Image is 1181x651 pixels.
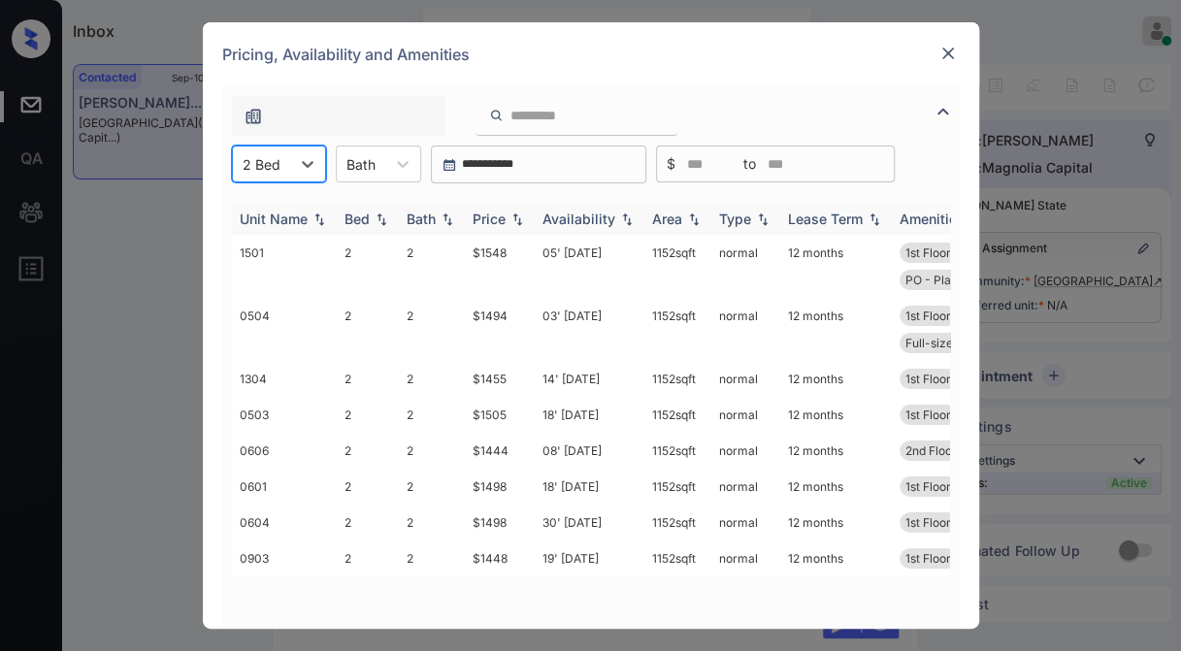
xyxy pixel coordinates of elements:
[337,397,399,433] td: 2
[465,298,535,361] td: $1494
[905,309,951,323] span: 1st Floor
[644,361,711,397] td: 1152 sqft
[399,540,465,576] td: 2
[438,212,457,226] img: sorting
[617,212,637,226] img: sorting
[652,211,682,227] div: Area
[465,397,535,433] td: $1505
[905,479,951,494] span: 1st Floor
[753,212,772,226] img: sorting
[905,245,951,260] span: 1st Floor
[508,212,527,226] img: sorting
[535,505,644,540] td: 30' [DATE]
[711,433,780,469] td: normal
[542,211,615,227] div: Availability
[644,298,711,361] td: 1152 sqft
[232,505,337,540] td: 0604
[905,407,951,422] span: 1st Floor
[232,235,337,298] td: 1501
[465,540,535,576] td: $1448
[684,212,704,226] img: sorting
[535,361,644,397] td: 14' [DATE]
[780,397,892,433] td: 12 months
[232,433,337,469] td: 0606
[489,107,504,124] img: icon-zuma
[535,235,644,298] td: 05' [DATE]
[644,397,711,433] td: 1152 sqft
[711,235,780,298] td: normal
[780,361,892,397] td: 12 months
[932,100,955,123] img: icon-zuma
[711,540,780,576] td: normal
[711,397,780,433] td: normal
[905,273,994,287] span: PO - Plank (All...
[719,211,751,227] div: Type
[938,44,958,63] img: close
[780,469,892,505] td: 12 months
[711,361,780,397] td: normal
[780,433,892,469] td: 12 months
[743,153,756,175] span: to
[372,212,391,226] img: sorting
[337,540,399,576] td: 2
[337,361,399,397] td: 2
[465,433,535,469] td: $1444
[337,298,399,361] td: 2
[535,298,644,361] td: 03' [DATE]
[244,107,263,126] img: icon-zuma
[465,505,535,540] td: $1498
[465,235,535,298] td: $1548
[905,551,951,566] span: 1st Floor
[644,433,711,469] td: 1152 sqft
[535,433,644,469] td: 08' [DATE]
[900,211,965,227] div: Amenities
[788,211,863,227] div: Lease Term
[399,397,465,433] td: 2
[399,469,465,505] td: 2
[711,505,780,540] td: normal
[905,443,957,458] span: 2nd Floor
[399,505,465,540] td: 2
[399,361,465,397] td: 2
[780,540,892,576] td: 12 months
[399,298,465,361] td: 2
[232,469,337,505] td: 0601
[337,505,399,540] td: 2
[399,235,465,298] td: 2
[232,397,337,433] td: 0503
[711,469,780,505] td: normal
[232,540,337,576] td: 0903
[465,361,535,397] td: $1455
[905,336,1001,350] span: Full-size washe...
[337,433,399,469] td: 2
[240,211,308,227] div: Unit Name
[203,22,979,86] div: Pricing, Availability and Amenities
[337,469,399,505] td: 2
[667,153,675,175] span: $
[711,298,780,361] td: normal
[232,298,337,361] td: 0504
[399,433,465,469] td: 2
[644,469,711,505] td: 1152 sqft
[337,235,399,298] td: 2
[644,235,711,298] td: 1152 sqft
[232,361,337,397] td: 1304
[407,211,436,227] div: Bath
[344,211,370,227] div: Bed
[465,469,535,505] td: $1498
[473,211,506,227] div: Price
[905,515,951,530] span: 1st Floor
[865,212,884,226] img: sorting
[535,540,644,576] td: 19' [DATE]
[905,372,951,386] span: 1st Floor
[310,212,329,226] img: sorting
[780,505,892,540] td: 12 months
[780,298,892,361] td: 12 months
[644,505,711,540] td: 1152 sqft
[535,397,644,433] td: 18' [DATE]
[644,540,711,576] td: 1152 sqft
[780,235,892,298] td: 12 months
[535,469,644,505] td: 18' [DATE]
